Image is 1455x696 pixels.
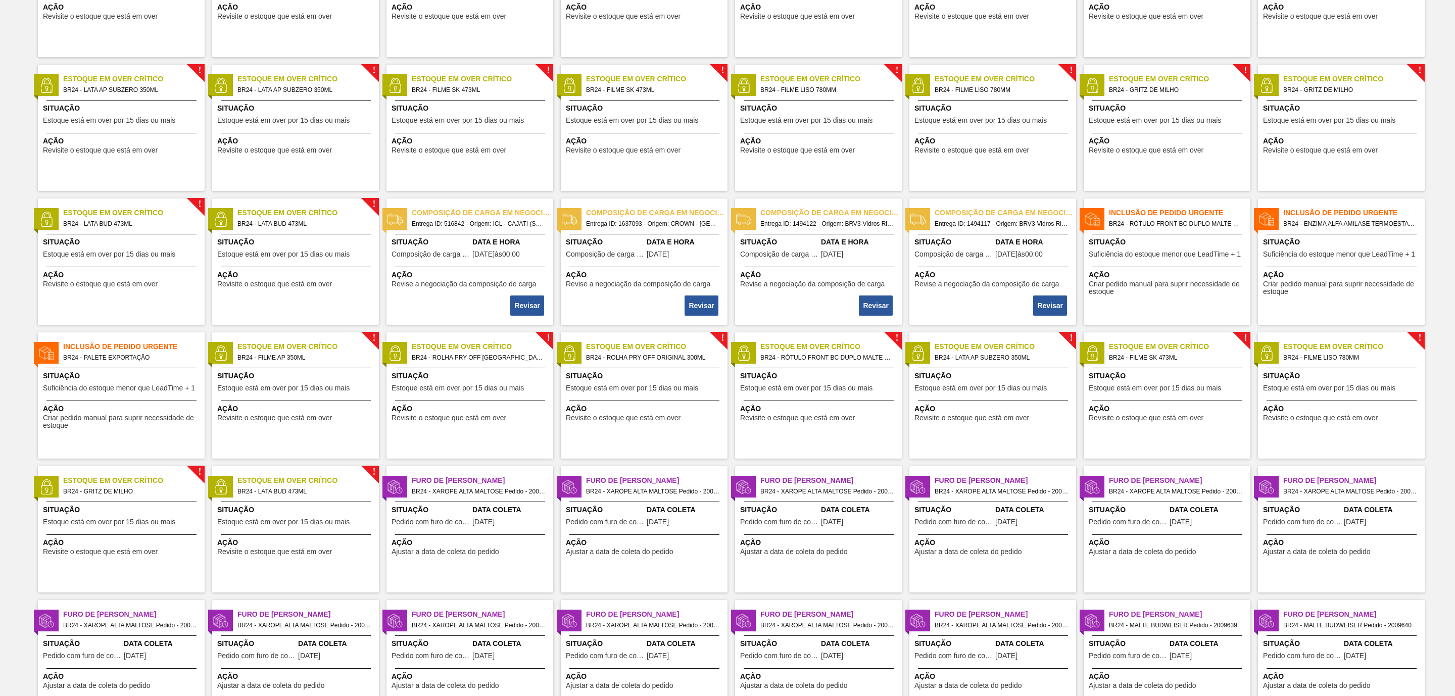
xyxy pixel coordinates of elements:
span: Revisite o estoque que está em over [914,146,1029,154]
span: Ação [566,2,725,13]
div: Completar tarefa: 29797085 [686,294,719,317]
span: Revisite o estoque que está em over [566,146,681,154]
span: ! [547,334,550,342]
img: status [910,78,926,93]
span: Ajustar a data de coleta do pedido [392,548,499,556]
span: Situação [914,505,993,515]
span: Estoque em Over Crítico [1109,341,1250,352]
span: Furo de Coleta [1283,475,1425,486]
span: Pedido com furo de coleta [740,518,818,526]
span: 15/08/2025 [995,518,1017,526]
span: Data e Hora [472,237,551,247]
img: status [562,345,577,361]
span: BR24 - XAROPE ALTA MALTOSE Pedido - 2006308 [412,486,545,497]
span: Revisite o estoque que está em over [43,146,158,154]
span: Revisite o estoque que está em over [1263,146,1378,154]
span: Situação [43,103,202,114]
span: ! [1244,334,1247,342]
span: BR24 - LATA BUD 473ML [237,486,371,497]
span: Revisite o estoque que está em over [392,13,506,20]
span: Revisite o estoque que está em over [217,280,332,288]
span: Ação [43,2,202,13]
span: Ação [566,404,725,414]
span: Furo de Coleta [237,609,379,620]
span: Situação [740,103,899,114]
span: Furo de Coleta [1109,475,1250,486]
span: Estoque está em over por 15 dias ou mais [392,384,524,392]
span: Estoque está em over por 15 dias ou mais [217,251,350,258]
img: status [1259,78,1274,93]
img: status [736,479,751,494]
span: ! [198,201,201,208]
span: 15/08/2025 [1344,518,1366,526]
span: Estoque está em over por 15 dias ou mais [1263,384,1395,392]
span: Ação [43,404,202,414]
span: Suficiência do estoque menor que LeadTime + 1 [1089,251,1241,258]
span: Composição de carga em negociação [412,208,553,218]
span: Entrega ID: 1637093 - Origem: CROWN - PONTA GROSSA (PR) - Destino: BR24 [586,218,719,229]
img: status [1085,345,1100,361]
span: Entrega ID: 1494117 - Origem: BRV3-Vidros Rio - Destino: BR24 [935,218,1068,229]
span: Situação [43,371,202,381]
span: Estoque está em over por 15 dias ou mais [1089,117,1221,124]
span: Composição de carga em negociação [586,208,727,218]
img: status [1085,479,1100,494]
span: Furo de Coleta [760,609,902,620]
span: Revisite o estoque que está em over [740,13,855,20]
span: 26/11/2024, [647,251,669,258]
span: ! [895,67,898,74]
span: Ação [566,136,725,146]
span: Ação [740,404,899,414]
span: Ação [740,270,899,280]
span: 15/08/2025 [821,518,843,526]
span: Estoque em Over Crítico [760,341,902,352]
span: Data Coleta [647,505,725,515]
span: Situação [392,505,470,515]
span: Criar pedido manual para suprir necessidade de estoque [1263,280,1422,296]
span: 09/08/2021,[object Object] [472,251,520,258]
span: Data Coleta [995,505,1074,515]
span: Inclusão de Pedido Urgente [1109,208,1250,218]
span: Composição de carga em negociação [760,208,902,218]
span: BR24 - XAROPE ALTA MALTOSE Pedido - 2006311 [935,486,1068,497]
span: Composição de carga em negociação [935,208,1076,218]
span: Situação [1263,505,1341,515]
span: Data e Hora [995,237,1074,247]
span: ! [198,67,201,74]
span: Ação [1263,270,1422,280]
span: Revisite o estoque que está em over [566,414,681,422]
span: Inclusão de Pedido Urgente [1283,208,1425,218]
span: Ação [566,270,725,280]
img: status [910,212,926,227]
span: Furo de Coleta [63,609,205,620]
img: status [1259,212,1274,227]
span: Revise a negociação da composição de carga [392,280,536,288]
span: Situação [43,237,202,247]
span: 15/08/2025 [647,518,669,526]
span: Ação [43,537,202,548]
span: Situação [1089,371,1248,381]
span: BR24 - LATA AP SUBZERO 350ML [237,84,371,95]
img: status [387,345,403,361]
span: Situação [740,505,818,515]
span: Estoque está em over por 15 dias ou mais [740,117,872,124]
span: 03/07/2024,[object Object] [995,251,1043,258]
span: Revisite o estoque que está em over [1089,146,1203,154]
img: status [387,78,403,93]
span: ! [198,468,201,476]
span: Ajustar a data de coleta do pedido [740,548,848,556]
span: Revisite o estoque que está em over [43,548,158,556]
span: Estoque está em over por 15 dias ou mais [740,384,872,392]
img: status [213,479,228,494]
span: Ação [217,404,376,414]
span: BR24 - LATA BUD 473ML [237,218,371,229]
span: BR24 - RÓTULO FRONT BC DUPLO MALTE 1000ML [760,352,894,363]
span: Situação [1089,505,1167,515]
span: BR24 - FILME LISO 780MM [935,84,1068,95]
span: Estoque está em over por 15 dias ou mais [566,117,698,124]
span: Criar pedido manual para suprir necessidade de estoque [43,414,202,430]
span: Estoque está em over por 15 dias ou mais [914,384,1047,392]
span: Revisite o estoque que está em over [914,13,1029,20]
span: Revisite o estoque que está em over [566,13,681,20]
span: Ação [914,136,1074,146]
